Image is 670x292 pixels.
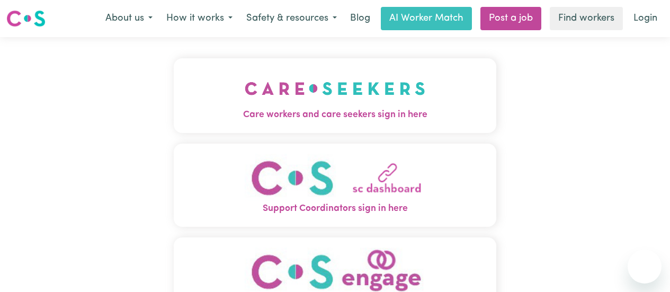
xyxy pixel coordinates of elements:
span: Care workers and care seekers sign in here [174,108,496,122]
button: Support Coordinators sign in here [174,143,496,226]
a: Find workers [550,7,623,30]
button: Safety & resources [239,7,344,30]
button: How it works [159,7,239,30]
button: Care workers and care seekers sign in here [174,58,496,132]
button: About us [99,7,159,30]
a: Blog [344,7,377,30]
a: Careseekers logo [6,6,46,31]
img: Careseekers logo [6,9,46,28]
a: AI Worker Match [381,7,472,30]
span: Support Coordinators sign in here [174,202,496,216]
iframe: Button to launch messaging window [628,250,662,284]
a: Post a job [480,7,541,30]
a: Login [627,7,664,30]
